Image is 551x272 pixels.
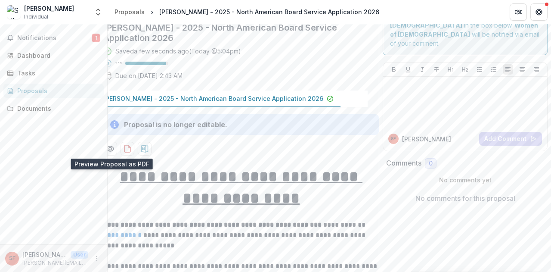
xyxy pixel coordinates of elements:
div: Proposal is no longer editable. [124,119,227,130]
a: Documents [3,101,104,116]
a: Tasks [3,66,104,80]
img: Sally Frank [7,5,21,19]
button: Heading 2 [460,64,470,75]
div: Sally Frank [9,256,15,261]
p: No comments for this proposal [415,193,515,203]
div: Dashboard [17,51,97,60]
button: download-proposal [121,142,134,156]
p: No comments yet [386,175,544,184]
button: Get Help [530,3,548,21]
p: 95 % [115,60,122,66]
p: [PERSON_NAME] [22,250,67,259]
button: Align Right [531,64,542,75]
p: [PERSON_NAME] [402,134,451,144]
span: Individual [24,13,48,21]
button: More [92,253,102,264]
button: Bullet List [474,64,485,75]
button: Notifications1 [3,31,104,45]
div: Send comments or questions to in the box below. will be notified via email of your comment. [383,4,548,55]
button: Strike [431,64,442,75]
button: Align Center [517,64,527,75]
span: 1 [92,34,100,42]
button: download-proposal [138,142,152,156]
span: 0 [429,160,433,167]
button: Preview 9c577356-5f91-43c1-a7fc-dbb4dd6a3ff5-0.pdf [103,142,117,156]
button: Open entity switcher [92,3,104,21]
a: Dashboard [3,48,104,63]
div: Proposals [115,7,145,16]
button: Underline [403,64,413,75]
button: Bold [389,64,399,75]
div: Documents [17,104,97,113]
a: Proposals [3,84,104,98]
div: Proposals [17,86,97,95]
a: Proposals [111,6,148,18]
nav: breadcrumb [111,6,383,18]
button: Add Comment [479,132,542,146]
button: Heading 1 [446,64,456,75]
p: [PERSON_NAME] - 2025 - North American Board Service Application 2026 [103,94,323,103]
div: [PERSON_NAME] - 2025 - North American Board Service Application 2026 [159,7,379,16]
div: Saved a few seconds ago ( Today @ 5:04pm ) [115,47,241,56]
p: User [71,251,88,259]
div: [PERSON_NAME] [24,4,74,13]
button: Italicize [417,64,427,75]
span: Notifications [17,34,92,42]
h2: Comments [386,159,421,167]
button: Ordered List [489,64,499,75]
div: Tasks [17,69,97,78]
button: Align Left [503,64,513,75]
h2: [PERSON_NAME] - 2025 - North American Board Service Application 2026 [103,22,347,43]
p: Due on [DATE] 2:43 AM [115,71,183,80]
button: Partners [510,3,527,21]
p: [PERSON_NAME][EMAIL_ADDRESS][PERSON_NAME][PERSON_NAME][DOMAIN_NAME] [22,259,88,267]
div: Sally Frank [391,137,396,141]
